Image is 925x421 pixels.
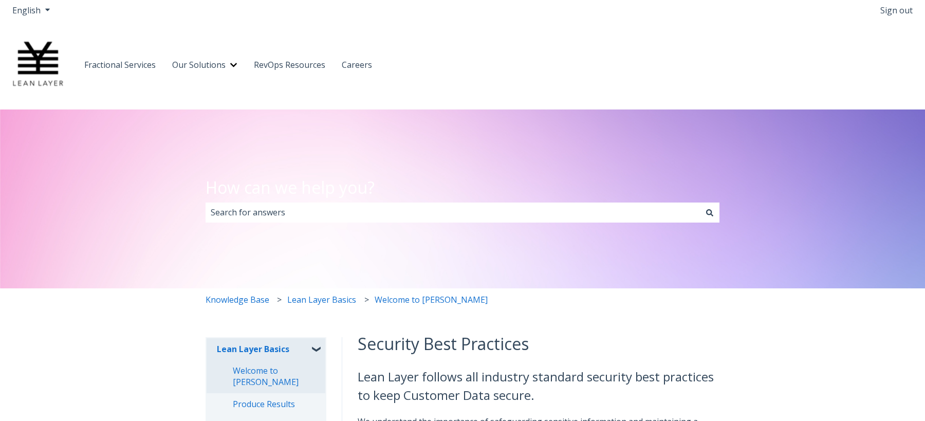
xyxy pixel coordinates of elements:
h2: Lean Layer follows all industry standard security best practices to keep Customer Data secure. [358,368,719,405]
a: RevOps Resources [254,59,325,70]
a: Welcome to [PERSON_NAME] [207,360,325,393]
a: Our Solutions [172,59,226,70]
label: How can we help you? [206,175,719,200]
input: This is a search field with an auto-suggest feature attached. [206,203,700,222]
a: Fractional Services [84,59,156,70]
a: Knowledge Base [206,288,269,312]
a: Sign out [880,5,913,16]
a: Welcome to [PERSON_NAME] [375,288,488,312]
span: English [12,5,41,16]
a: Produce Results [207,393,325,415]
a: Careers [342,59,372,70]
h1: Security Best Practices [358,332,719,356]
button: Search [700,203,719,222]
a: Lean Layer Basics [207,338,300,360]
a: Lean Layer Basics [287,288,356,312]
nav: Desktop navigation [76,59,913,70]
